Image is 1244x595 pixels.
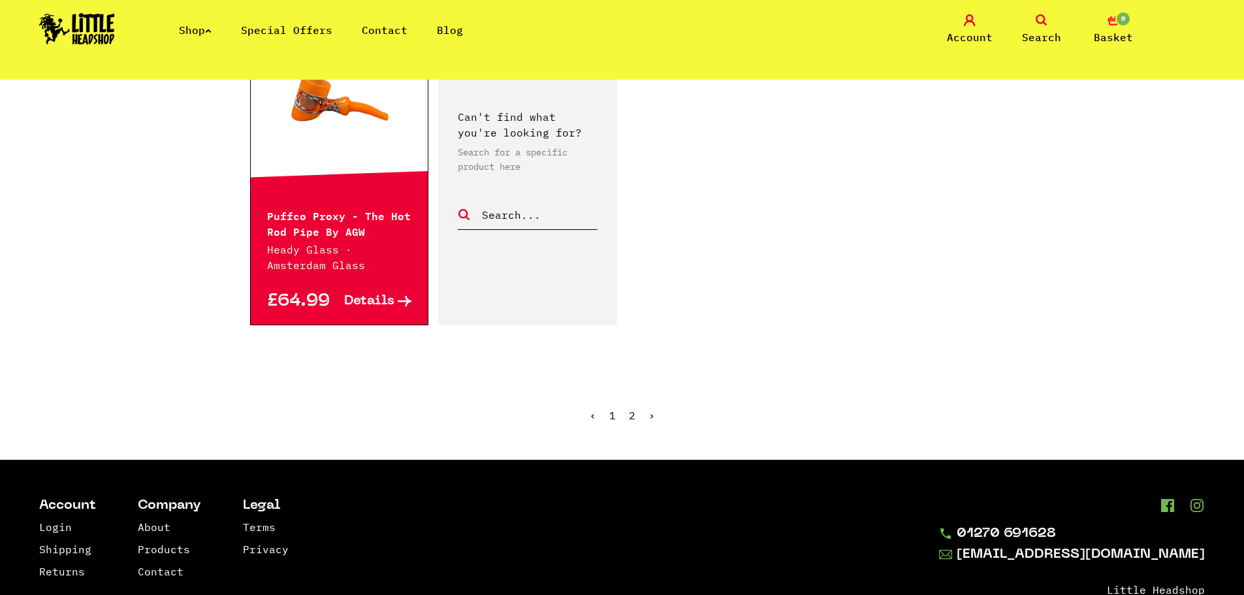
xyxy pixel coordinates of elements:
a: Contact [362,24,407,37]
p: £64.99 [267,295,340,308]
a: Returns [39,565,85,578]
a: Terms [243,521,276,534]
a: [EMAIL_ADDRESS][DOMAIN_NAME] [939,547,1205,562]
a: Blog [437,24,463,37]
li: « Previous [590,410,596,421]
li: Legal [243,499,289,513]
a: Next » [648,409,655,422]
input: Search... [481,206,598,223]
a: 0 Basket [1081,14,1146,45]
span: ‹ [590,409,596,422]
a: Out of Stock Hurry! Low Stock Sorry! Out of Stock! [251,37,428,168]
a: 2 [629,409,635,422]
span: Details [344,295,394,308]
a: Shop [179,24,212,37]
a: Privacy [243,543,289,556]
p: Heady Glass · Amsterdam Glass [267,242,412,273]
li: Account [39,499,96,513]
p: Puffco Proxy - The Hot Rod Pipe By AGW [267,207,412,238]
a: Special Offers [241,24,332,37]
a: Shipping [39,543,91,556]
span: Basket [1094,29,1133,45]
a: Products [138,543,190,556]
a: Details [339,295,411,308]
span: 0 [1115,11,1131,27]
a: Search [1009,14,1074,45]
span: Search [1022,29,1061,45]
li: Company [138,499,201,513]
a: Login [39,521,72,534]
a: About [138,521,170,534]
a: Contact [138,565,183,578]
span: Account [947,29,993,45]
p: Search for a specific product here [458,145,598,174]
p: Can't find what you're looking for? [458,109,598,140]
img: Little Head Shop Logo [39,13,115,44]
a: 01270 691628 [939,527,1205,541]
span: 1 [609,409,616,422]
